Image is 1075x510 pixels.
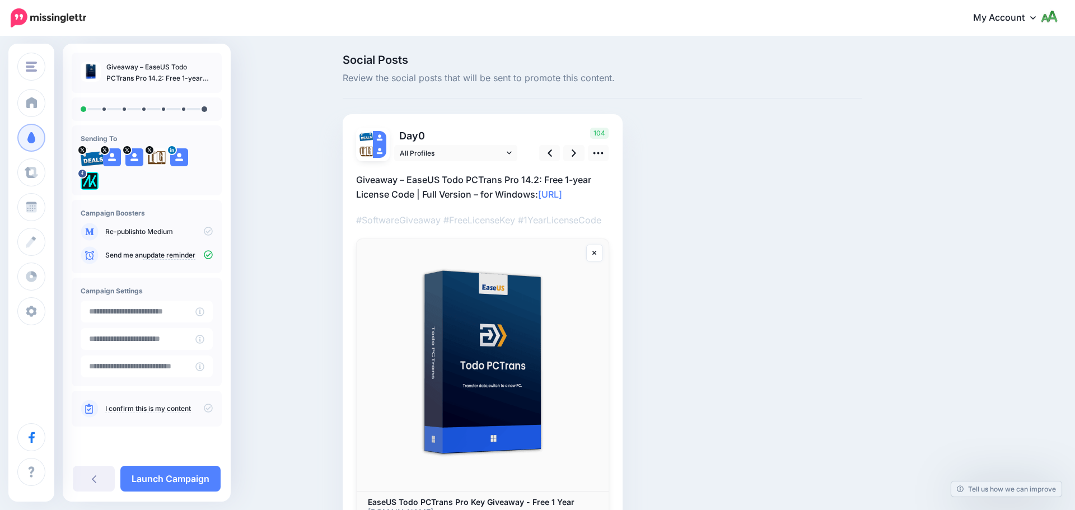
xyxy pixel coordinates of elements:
b: EaseUS Todo PCTrans Pro Key Giveaway - Free 1 Year [368,497,574,507]
h4: Campaign Settings [81,287,213,295]
a: All Profiles [394,145,517,161]
a: Re-publish [105,227,139,236]
img: agK0rCH6-27705.jpg [148,148,166,166]
p: #SoftwareGiveaway #FreeLicenseKey #1YearLicenseCode [356,213,609,227]
h4: Sending To [81,134,213,143]
h4: Campaign Boosters [81,209,213,217]
img: user_default_image.png [373,144,386,158]
a: My Account [962,4,1058,32]
a: [URL] [538,189,562,200]
img: 95cf0fca748e57b5e67bba0a1d8b2b21-27699.png [81,148,105,166]
a: update reminder [143,251,195,260]
img: user_default_image.png [125,148,143,166]
img: Missinglettr [11,8,86,27]
p: Day [394,128,519,144]
span: Review the social posts that will be sent to promote this content. [343,71,862,86]
p: Giveaway – EaseUS Todo PCTrans Pro 14.2: Free 1-year License Code | Full Version – for Windows: [356,172,609,202]
img: 73f778e49a118e3d2366a9ba540827b2_thumb.jpg [81,62,101,82]
a: I confirm this is my content [105,404,191,413]
img: menu.png [26,62,37,72]
span: 0 [418,130,425,142]
p: to Medium [105,227,213,237]
img: 95cf0fca748e57b5e67bba0a1d8b2b21-27699.png [359,131,373,141]
img: user_default_image.png [103,148,121,166]
img: 300371053_782866562685722_1733786435366177641_n-bsa128417.png [81,172,99,190]
img: user_default_image.png [170,148,188,166]
a: Tell us how we can improve [951,481,1062,497]
span: 104 [590,128,609,139]
img: user_default_image.png [373,131,386,144]
img: EaseUS Todo PCTrans Pro Key Giveaway - Free 1 Year [357,239,609,491]
span: All Profiles [400,147,504,159]
p: Send me an [105,250,213,260]
img: agK0rCH6-27705.jpg [359,144,373,158]
span: Social Posts [343,54,862,65]
p: Giveaway – EaseUS Todo PCTrans Pro 14.2: Free 1-year License Code | Full Version – for Windows [106,62,213,84]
